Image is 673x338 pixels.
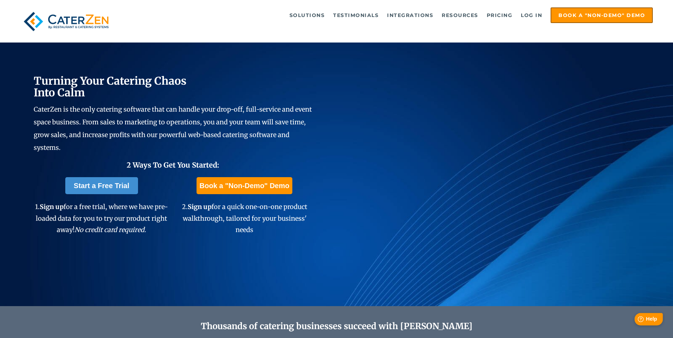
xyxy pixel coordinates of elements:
[128,7,653,23] div: Navigation Menu
[610,310,665,330] iframe: Help widget launcher
[517,8,546,22] a: Log in
[20,7,112,35] img: caterzen
[65,177,138,194] a: Start a Free Trial
[286,8,329,22] a: Solutions
[384,8,437,22] a: Integrations
[35,203,168,234] span: 1. for a free trial, where we have pre-loaded data for you to try our product right away!
[551,7,653,23] a: Book a "Non-Demo" Demo
[182,203,307,234] span: 2. for a quick one-on-one product walkthrough, tailored for your business' needs
[483,8,516,22] a: Pricing
[67,321,606,332] h2: Thousands of catering businesses succeed with [PERSON_NAME]
[188,203,211,211] span: Sign up
[438,8,482,22] a: Resources
[75,226,146,234] em: No credit card required.
[197,177,292,194] a: Book a "Non-Demo" Demo
[34,74,187,99] span: Turning Your Catering Chaos Into Calm
[330,8,382,22] a: Testimonials
[34,105,312,152] span: CaterZen is the only catering software that can handle your drop-off, full-service and event spac...
[127,160,219,169] span: 2 Ways To Get You Started:
[40,203,64,211] span: Sign up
